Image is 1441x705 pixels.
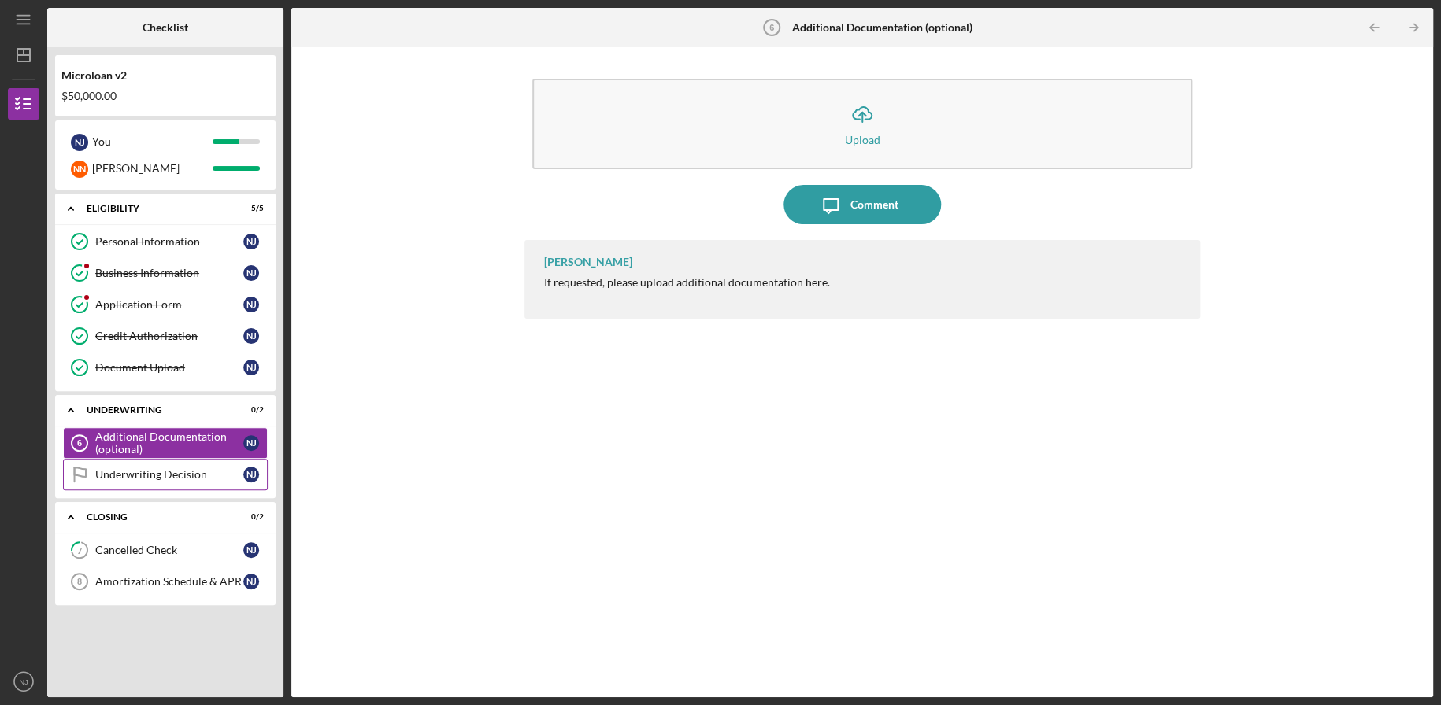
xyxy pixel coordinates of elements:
[243,297,259,312] div: N J
[87,405,224,415] div: Underwriting
[87,204,224,213] div: Eligibility
[95,361,243,374] div: Document Upload
[243,542,259,558] div: N J
[95,298,243,311] div: Application Form
[235,405,264,415] div: 0 / 2
[850,185,898,224] div: Comment
[243,265,259,281] div: N J
[63,257,268,289] a: Business InformationNJ
[63,459,268,490] a: Underwriting DecisionNJ
[95,544,243,556] div: Cancelled Check
[63,352,268,383] a: Document UploadNJ
[87,512,224,522] div: Closing
[92,155,213,182] div: [PERSON_NAME]
[63,320,268,352] a: Credit AuthorizationNJ
[243,328,259,344] div: N J
[95,575,243,588] div: Amortization Schedule & APR
[95,330,243,342] div: Credit Authorization
[95,235,243,248] div: Personal Information
[243,467,259,482] div: N J
[845,134,880,146] div: Upload
[769,23,774,32] tspan: 6
[77,577,82,586] tspan: 8
[95,430,243,456] div: Additional Documentation (optional)
[243,234,259,249] div: N J
[544,276,830,289] div: If requested, please upload additional documentation here.
[63,566,268,597] a: 8Amortization Schedule & APRNJ
[8,666,39,697] button: NJ
[544,256,632,268] div: [PERSON_NAME]
[92,128,213,155] div: You
[143,21,188,34] b: Checklist
[77,545,83,556] tspan: 7
[235,512,264,522] div: 0 / 2
[783,185,941,224] button: Comment
[61,69,269,82] div: Microloan v2
[63,289,268,320] a: Application FormNJ
[77,438,82,448] tspan: 6
[71,134,88,151] div: N J
[61,90,269,102] div: $50,000.00
[63,226,268,257] a: Personal InformationNJ
[235,204,264,213] div: 5 / 5
[95,267,243,279] div: Business Information
[532,79,1192,169] button: Upload
[71,161,88,178] div: N N
[791,21,972,34] b: Additional Documentation (optional)
[63,534,268,566] a: 7Cancelled CheckNJ
[243,574,259,589] div: N J
[243,435,259,451] div: N J
[63,427,268,459] a: 6Additional Documentation (optional)NJ
[243,360,259,375] div: N J
[19,677,28,686] text: NJ
[95,468,243,481] div: Underwriting Decision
